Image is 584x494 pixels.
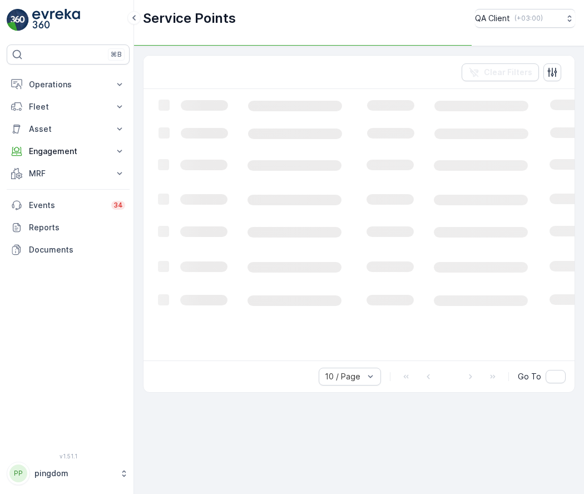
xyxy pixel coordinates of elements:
p: Service Points [143,9,236,27]
button: QA Client(+03:00) [475,9,575,28]
a: Reports [7,216,130,239]
div: PP [9,465,27,482]
p: Clear Filters [484,67,532,78]
p: Operations [29,79,107,90]
a: Events34 [7,194,130,216]
button: MRF [7,162,130,185]
p: Fleet [29,101,107,112]
span: v 1.51.1 [7,453,130,460]
p: Documents [29,244,125,255]
p: pingdom [34,468,114,479]
img: logo_light-DOdMpM7g.png [32,9,80,31]
a: Documents [7,239,130,261]
button: Clear Filters [462,63,539,81]
p: Events [29,200,105,211]
span: Go To [518,371,541,382]
p: QA Client [475,13,510,24]
p: Engagement [29,146,107,157]
p: ⌘B [111,50,122,59]
button: Asset [7,118,130,140]
button: Operations [7,73,130,96]
button: PPpingdom [7,462,130,485]
p: Asset [29,123,107,135]
p: MRF [29,168,107,179]
p: ( +03:00 ) [514,14,543,23]
p: 34 [113,201,123,210]
img: logo [7,9,29,31]
p: Reports [29,222,125,233]
button: Engagement [7,140,130,162]
button: Fleet [7,96,130,118]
